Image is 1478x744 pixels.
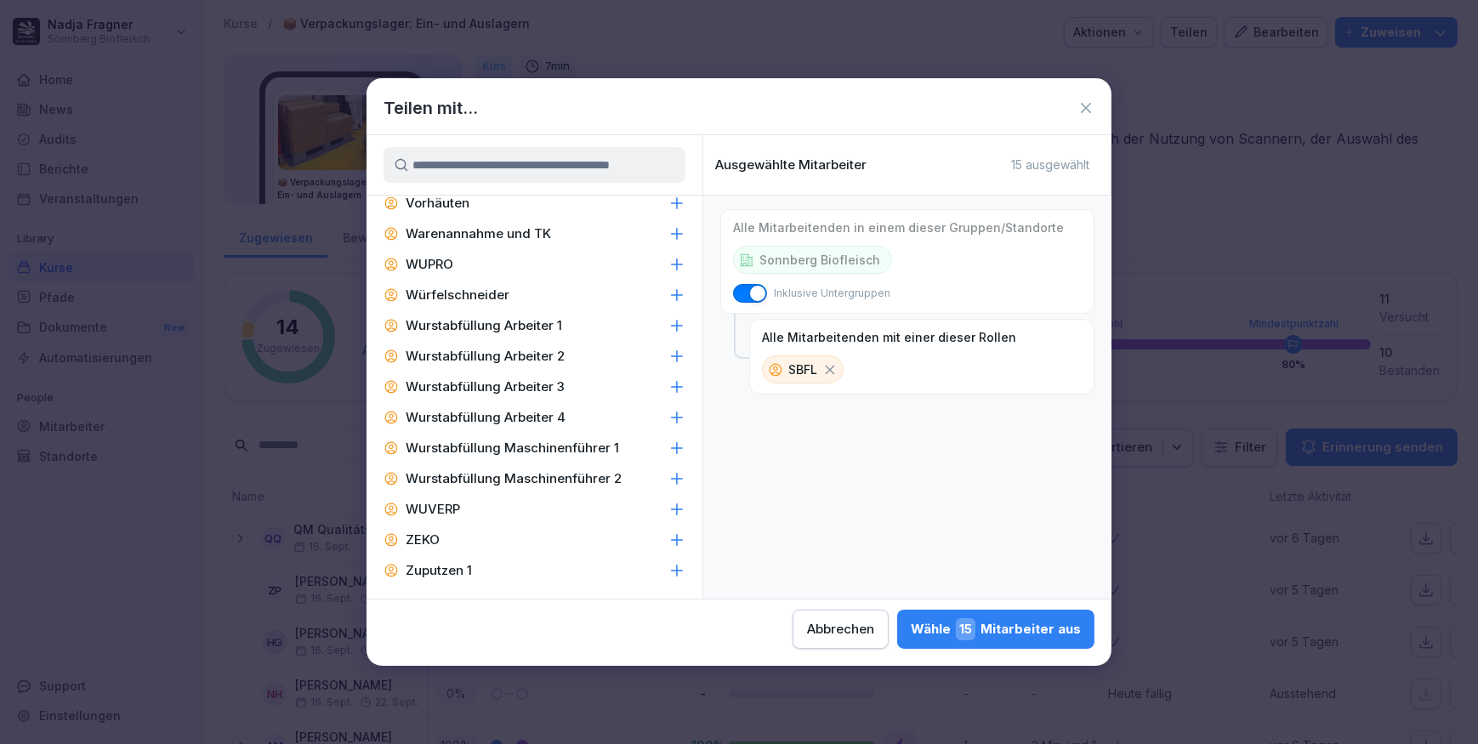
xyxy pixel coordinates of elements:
p: Würfelschneider [406,287,509,304]
p: Wurstabfüllung Maschinenführer 1 [406,440,619,457]
p: Alle Mitarbeitenden mit einer dieser Rollen [762,330,1016,345]
p: Wurstabfüllung Arbeiter 3 [406,378,565,395]
p: WUVERP [406,501,460,518]
p: Warenannahme und TK [406,225,551,242]
p: Sonnberg Biofleisch [759,251,880,269]
p: Zuputzen 1 [406,562,472,579]
p: Alle Mitarbeitenden in einem dieser Gruppen/Standorte [733,220,1064,236]
p: Ausgewählte Mitarbeiter [715,157,867,173]
button: Abbrechen [793,610,889,649]
p: Inklusive Untergruppen [774,286,890,301]
p: WUPRO [406,256,453,273]
button: Wähle15Mitarbeiter aus [897,610,1094,649]
p: Wurstabfüllung Arbeiter 4 [406,409,566,426]
div: Abbrechen [807,620,874,639]
p: SBFL [788,361,817,378]
p: ZEKO [406,531,440,548]
span: 15 [956,618,975,640]
p: Wurstabfüllung Arbeiter 1 [406,317,562,334]
p: 15 ausgewählt [1011,157,1089,173]
p: Wurstabfüllung Maschinenführer 2 [406,470,622,487]
p: Wurstabfüllung Arbeiter 2 [406,348,565,365]
h1: Teilen mit... [384,95,478,121]
p: Vorhäuten [406,195,469,212]
div: Wähle Mitarbeiter aus [911,618,1081,640]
